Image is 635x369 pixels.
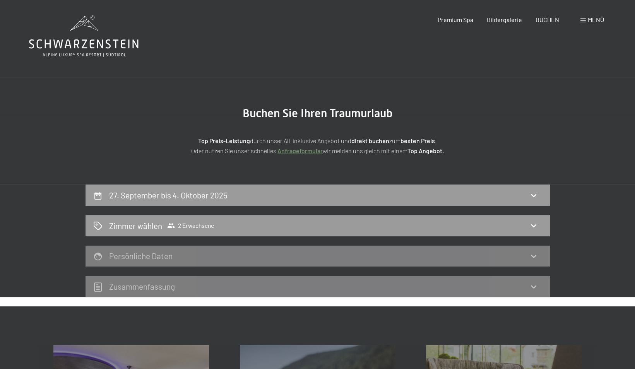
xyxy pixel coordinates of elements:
[588,16,604,23] span: Menü
[109,251,173,261] h2: Persönliche Daten
[243,106,393,120] span: Buchen Sie Ihren Traumurlaub
[536,16,559,23] a: BUCHEN
[401,137,435,144] strong: besten Preis
[407,147,444,154] strong: Top Angebot.
[167,222,214,229] span: 2 Erwachsene
[487,16,522,23] a: Bildergalerie
[124,136,511,155] p: durch unser All-inklusive Angebot und zum ! Oder nutzen Sie unser schnelles wir melden uns gleich...
[277,147,323,154] a: Anfrageformular
[437,16,473,23] a: Premium Spa
[109,220,162,231] h2: Zimmer wählen
[351,137,389,144] strong: direkt buchen
[109,190,228,200] h2: 27. September bis 4. Oktober 2025
[198,137,250,144] strong: Top Preis-Leistung
[109,282,175,291] h2: Zusammen­fassung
